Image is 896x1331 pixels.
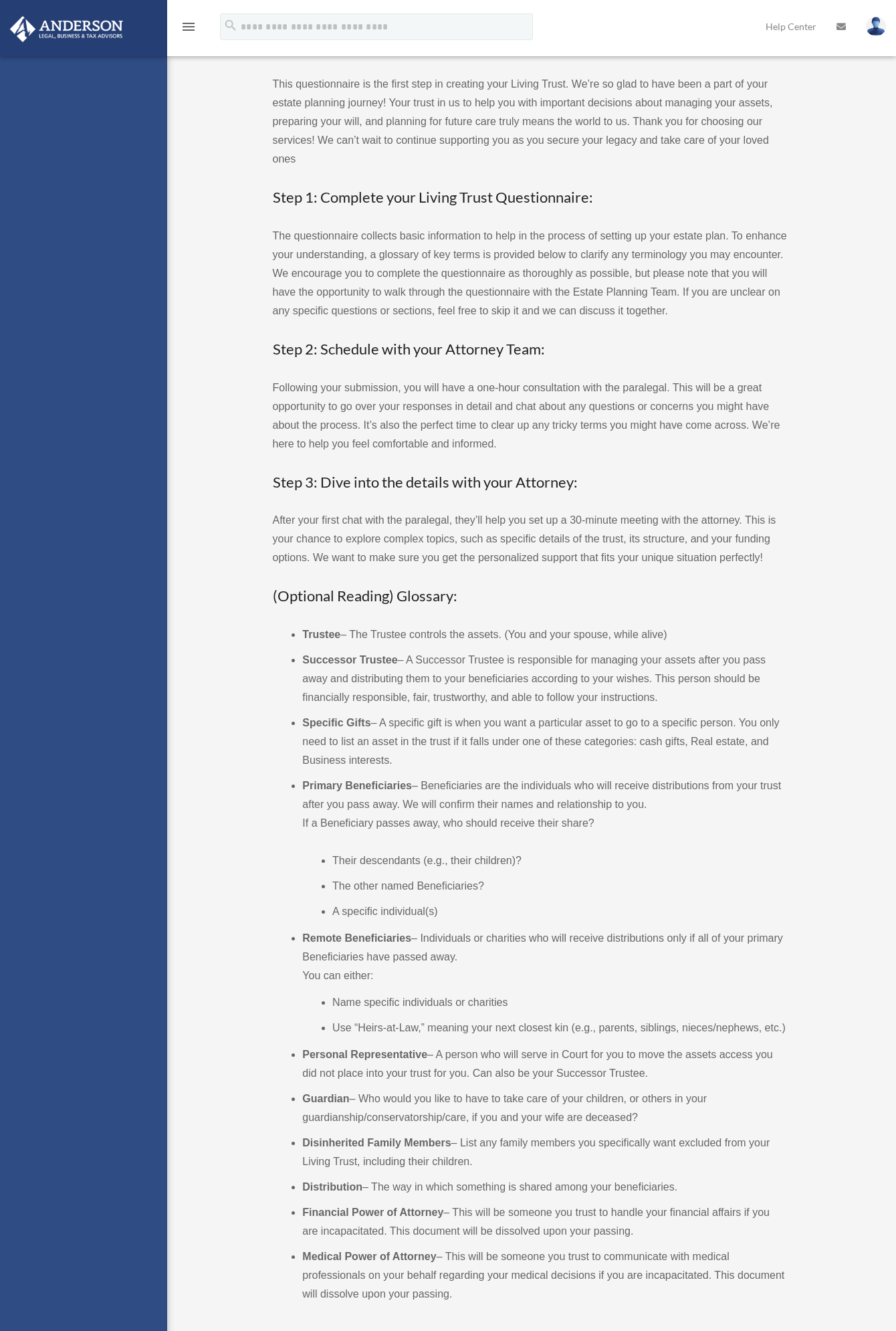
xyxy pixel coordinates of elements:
li: Name specific individuals or charities [332,993,787,1012]
p: Following your submission, you will have a one-hour consultation with the paralegal. This will be... [273,379,788,453]
b: Successor Trustee [302,654,397,665]
li: Use “Heirs-at-Law,” meaning your next closest kin (e.g., parents, siblings, nieces/nephews, etc.) [332,1019,787,1037]
li: – A person who will serve in Court for you to move the assets access you did not place into your ... [302,1045,787,1083]
li: – A specific gift is when you want a particular asset to go to a specific person. You only need t... [302,714,787,770]
b: Specific Gifts [302,717,370,728]
li: – This will be someone you trust to communicate with medical professionals on your behalf regardi... [302,1247,787,1304]
li: – The Trustee controls the assets. (You and your spouse, while alive) [302,625,787,644]
b: Guardian [302,1093,349,1104]
li: – Who would you like to have to take care of your children, or others in your guardianship/conser... [302,1090,787,1127]
b: Medical Power of Attorney [302,1251,436,1262]
li: – Beneficiaries are the individuals who will receive distributions from your trust after you pass... [302,777,787,921]
li: Their descendants (e.g., their children)? [332,851,787,870]
h3: Step 1: Complete your Living Trust Questionnaire: [273,187,788,208]
p: The questionnaire collects basic information to help in the process of setting up your estate pla... [273,227,788,320]
b: Financial Power of Attorney [302,1207,443,1218]
li: The other named Beneficiaries? [332,877,787,896]
i: menu [181,19,197,35]
li: A specific individual(s) [332,902,787,921]
h3: (Optional Reading) Glossary: [273,586,788,607]
li: – The way in which something is shared among your beneficiaries. [302,1178,787,1197]
p: This questionnaire is the first step in creating your Living Trust. We’re so glad to have been a ... [273,75,788,169]
i: search [223,18,238,33]
b: Personal Representative [302,1049,427,1060]
li: – Individuals or charities who will receive distributions only if all of your primary Beneficiari... [302,929,787,1037]
a: menu [181,23,197,35]
h3: Step 2: Schedule with your Attorney Team: [273,339,788,360]
img: Anderson Advisors Platinum Portal [6,16,127,42]
b: Trustee [302,629,340,640]
b: Primary Beneficiaries [302,780,412,791]
b: Remote Beneficiaries [302,932,411,944]
b: Disinherited Family Members [302,1137,451,1148]
p: After your first chat with the paralegal, they’ll help you set up a 30-minute meeting with the at... [273,511,788,567]
img: User Pic [866,17,886,36]
li: – This will be someone you trust to handle your financial affairs if you are incapacitated. This ... [302,1203,787,1241]
li: – List any family members you specifically want excluded from your Living Trust, including their ... [302,1134,787,1171]
b: Distribution [302,1181,362,1193]
li: – A Successor Trustee is responsible for managing your assets after you pass away and distributin... [302,651,787,707]
h3: Step 3: Dive into the details with your Attorney: [273,472,788,493]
